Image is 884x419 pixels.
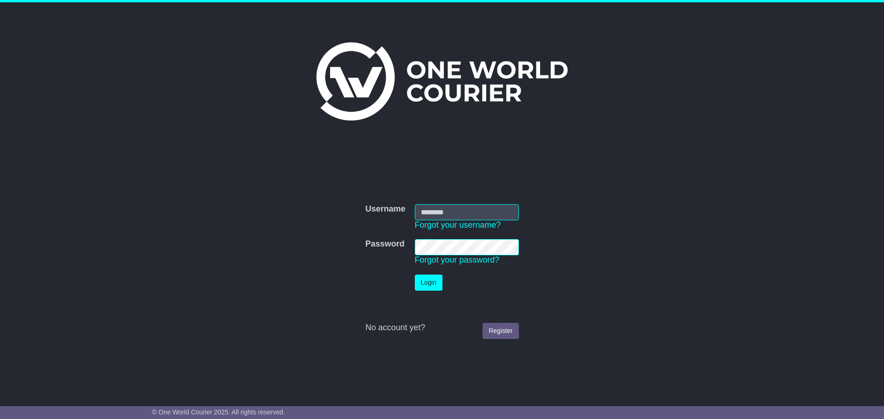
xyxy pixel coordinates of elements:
label: Username [365,204,405,214]
a: Forgot your username? [415,220,501,230]
a: Register [483,323,518,339]
div: No account yet? [365,323,518,333]
img: One World [316,42,568,121]
button: Login [415,275,442,291]
a: Forgot your password? [415,255,500,264]
span: © One World Courier 2025. All rights reserved. [152,408,285,416]
label: Password [365,239,404,249]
